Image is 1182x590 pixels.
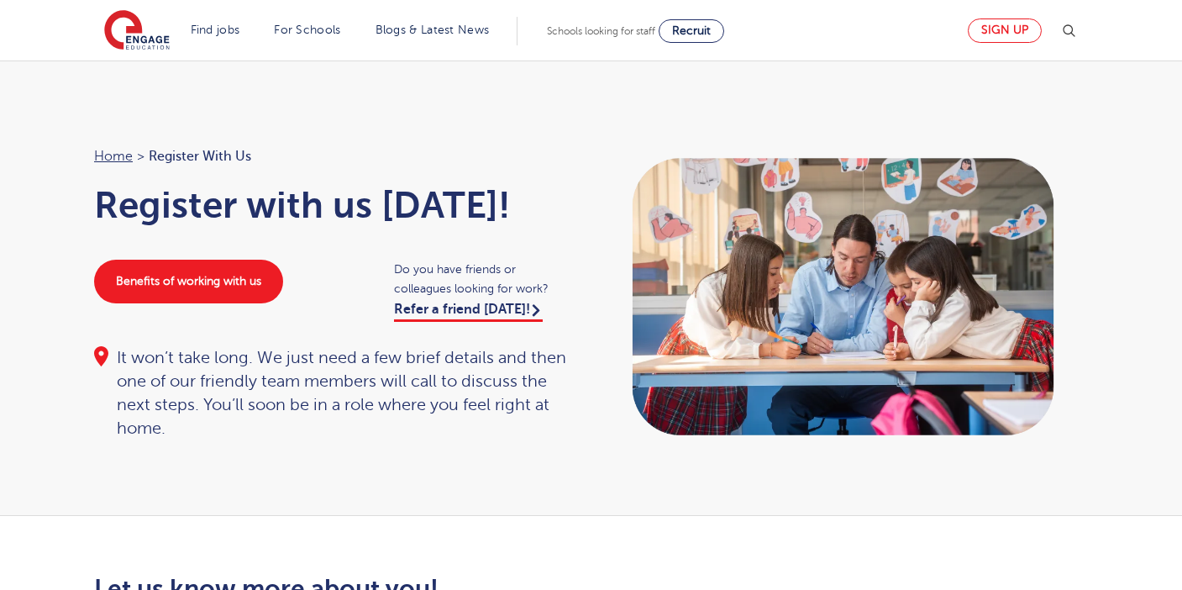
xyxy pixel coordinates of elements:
[104,10,170,52] img: Engage Education
[376,24,490,36] a: Blogs & Latest News
[94,184,575,226] h1: Register with us [DATE]!
[659,19,724,43] a: Recruit
[968,18,1042,43] a: Sign up
[149,145,251,167] span: Register with us
[94,145,575,167] nav: breadcrumb
[547,25,655,37] span: Schools looking for staff
[137,149,144,164] span: >
[94,260,283,303] a: Benefits of working with us
[394,302,543,322] a: Refer a friend [DATE]!
[191,24,240,36] a: Find jobs
[672,24,711,37] span: Recruit
[94,346,575,440] div: It won’t take long. We just need a few brief details and then one of our friendly team members wi...
[274,24,340,36] a: For Schools
[94,149,133,164] a: Home
[394,260,575,298] span: Do you have friends or colleagues looking for work?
